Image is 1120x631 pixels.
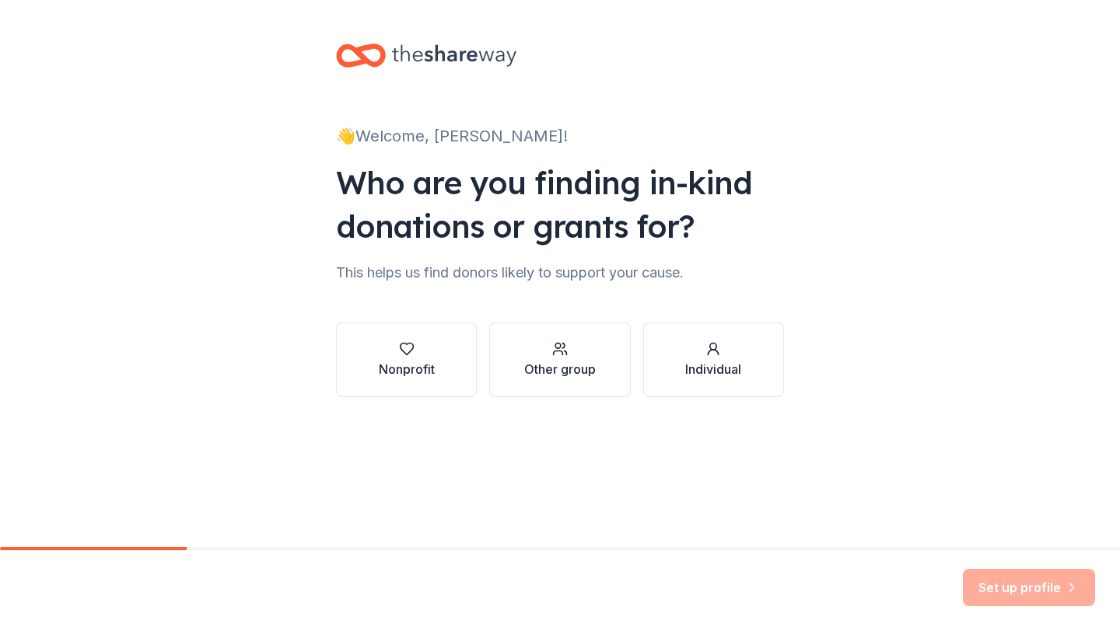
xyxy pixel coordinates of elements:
button: Nonprofit [336,322,477,397]
div: Nonprofit [379,360,435,378]
div: 👋 Welcome, [PERSON_NAME]! [336,124,784,148]
div: Individual [685,360,741,378]
div: Other group [524,360,596,378]
button: Individual [643,322,784,397]
div: Who are you finding in-kind donations or grants for? [336,161,784,248]
button: Other group [489,322,630,397]
div: This helps us find donors likely to support your cause. [336,260,784,285]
